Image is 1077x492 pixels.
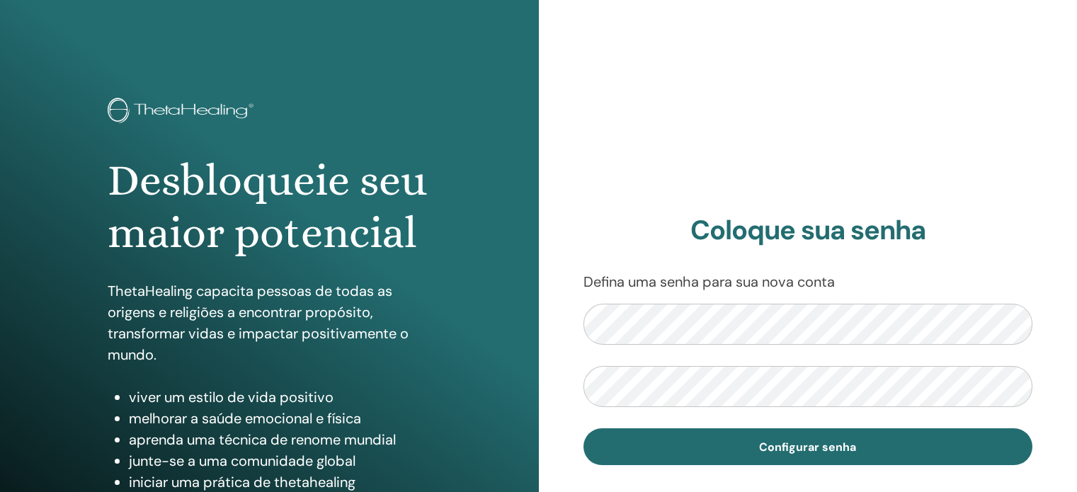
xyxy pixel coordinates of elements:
li: junte-se a uma comunidade global [129,450,431,471]
p: Defina uma senha para sua nova conta [583,271,1033,292]
li: aprenda uma técnica de renome mundial [129,429,431,450]
span: Configurar senha [759,440,856,454]
li: viver um estilo de vida positivo [129,387,431,408]
li: melhorar a saúde emocional e física [129,408,431,429]
p: ThetaHealing capacita pessoas de todas as origens e religiões a encontrar propósito, transformar ... [108,280,431,365]
button: Configurar senha [583,428,1033,465]
h2: Coloque sua senha [583,214,1033,247]
h1: Desbloqueie seu maior potencial [108,154,431,260]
